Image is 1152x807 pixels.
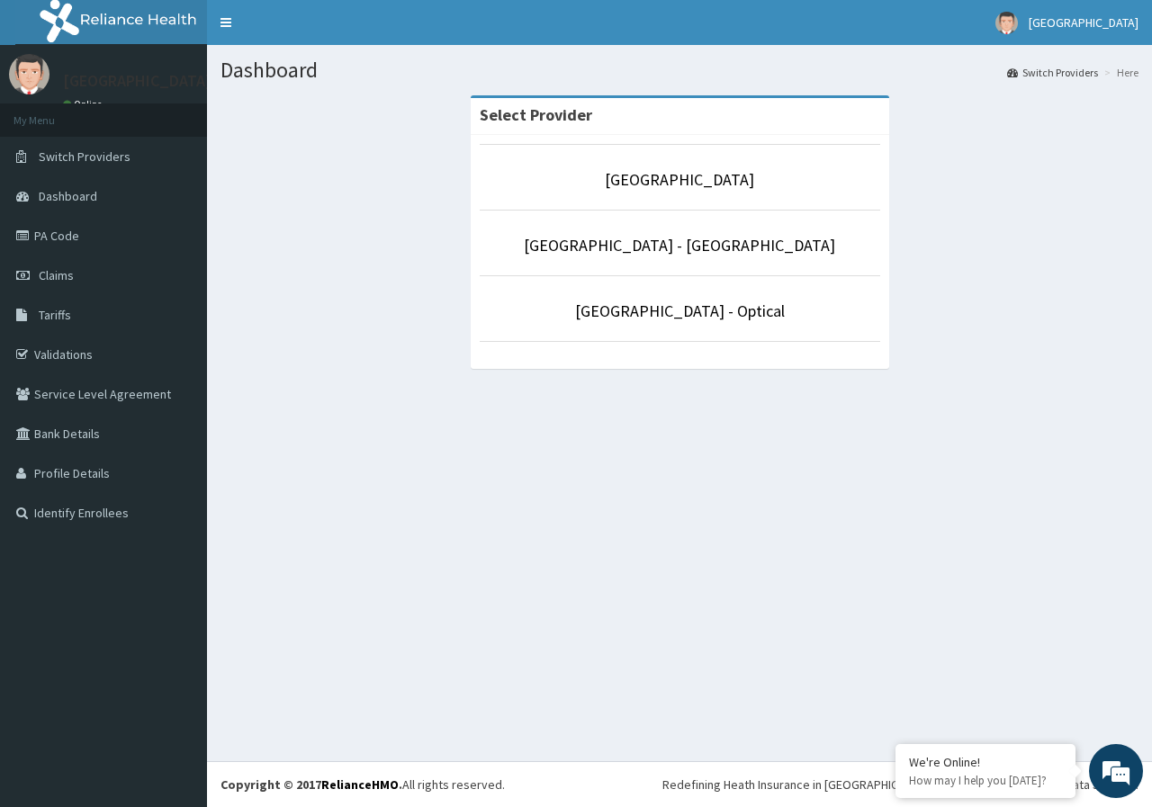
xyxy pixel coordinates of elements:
[480,104,592,125] strong: Select Provider
[63,73,211,89] p: [GEOGRAPHIC_DATA]
[995,12,1018,34] img: User Image
[1029,14,1138,31] span: [GEOGRAPHIC_DATA]
[605,169,754,190] a: [GEOGRAPHIC_DATA]
[220,776,402,793] strong: Copyright © 2017 .
[662,776,1138,794] div: Redefining Heath Insurance in [GEOGRAPHIC_DATA] using Telemedicine and Data Science!
[1100,65,1138,80] li: Here
[524,235,835,256] a: [GEOGRAPHIC_DATA] - [GEOGRAPHIC_DATA]
[321,776,399,793] a: RelianceHMO
[39,148,130,165] span: Switch Providers
[220,58,1138,82] h1: Dashboard
[39,307,71,323] span: Tariffs
[1007,65,1098,80] a: Switch Providers
[63,98,106,111] a: Online
[207,761,1152,807] footer: All rights reserved.
[39,267,74,283] span: Claims
[909,754,1062,770] div: We're Online!
[39,188,97,204] span: Dashboard
[909,773,1062,788] p: How may I help you today?
[575,300,785,321] a: [GEOGRAPHIC_DATA] - Optical
[9,54,49,94] img: User Image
